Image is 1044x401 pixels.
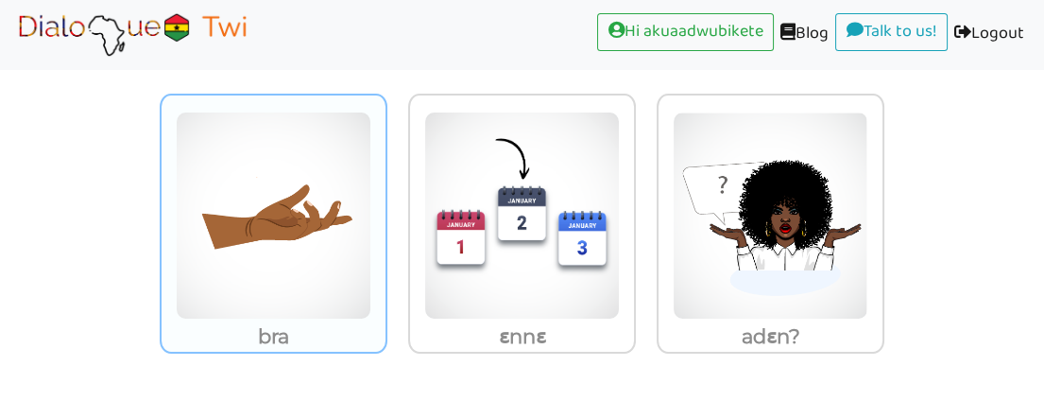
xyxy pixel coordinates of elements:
[659,320,882,354] p: adɛn?
[410,320,634,354] p: ɛnnɛ
[162,320,385,354] p: bra
[424,112,620,320] img: today.png
[13,10,251,58] img: Select Course Page
[774,13,835,56] a: Blog
[948,13,1031,56] a: Logout
[597,13,774,51] a: Hi akuaadwubikete
[835,13,948,51] a: Talk to us!
[673,112,868,320] img: why.png
[176,112,371,320] img: come-dy.png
